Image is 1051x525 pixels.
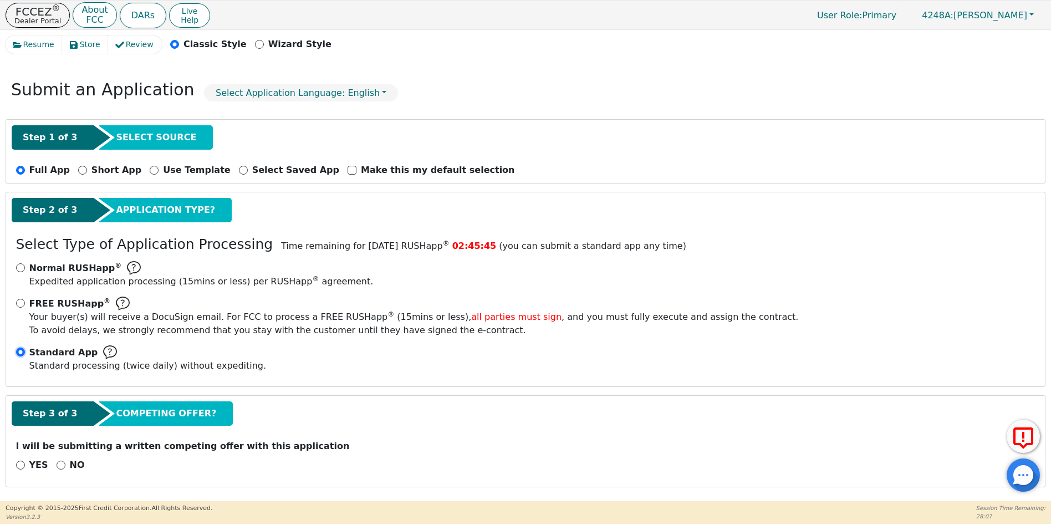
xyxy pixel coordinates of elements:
img: Help Bubble [127,261,141,275]
button: Review [108,35,162,54]
p: Full App [29,164,70,177]
span: Help [181,16,198,24]
h3: Select Type of Application Processing [16,236,273,253]
a: User Role:Primary [806,4,907,26]
span: 4248A: [922,10,953,21]
span: Standard App [29,346,98,359]
sup: ® [312,275,319,283]
span: Standard processing (twice daily) without expediting. [29,360,267,371]
button: Select Application Language: English [204,84,398,101]
span: Your buyer(s) will receive a DocuSign email. For FCC to process a FREE RUSHapp ( 15 mins or less)... [29,312,799,322]
img: Help Bubble [103,345,117,359]
p: YES [29,458,48,472]
span: COMPETING OFFER? [116,407,216,420]
p: Version 3.2.3 [6,513,212,521]
span: FREE RUSHapp [29,298,111,309]
p: Wizard Style [268,38,331,51]
p: Classic Style [183,38,247,51]
span: To avoid delays, we strongly recommend that you stay with the customer until they have signed the... [29,310,799,337]
span: Live [181,7,198,16]
span: Time remaining for [DATE] RUSHapp [281,241,450,251]
span: [PERSON_NAME] [922,10,1027,21]
span: All Rights Reserved. [151,504,212,512]
p: Use Template [163,164,230,177]
p: Primary [806,4,907,26]
span: Step 1 of 3 [23,131,77,144]
p: About [81,6,108,14]
span: APPLICATION TYPE? [116,203,215,217]
p: I will be submitting a written competing offer with this application [16,440,1035,453]
p: FCC [81,16,108,24]
p: Session Time Remaining: [976,504,1045,512]
sup: ® [115,262,121,269]
p: NO [70,458,85,472]
button: Report Error to FCC [1007,420,1040,453]
span: User Role : [817,10,862,21]
p: Select Saved App [252,164,339,177]
sup: ® [443,239,450,247]
p: Dealer Portal [14,17,61,24]
span: Normal RUSHapp [29,263,122,273]
span: Step 3 of 3 [23,407,77,420]
span: Step 2 of 3 [23,203,77,217]
span: Expedited application processing ( 15 mins or less) per RUSHapp agreement. [29,276,374,287]
button: 4248A:[PERSON_NAME] [910,7,1045,24]
p: FCCEZ [14,6,61,17]
span: all parties must sign [471,312,562,322]
button: DARs [120,3,166,28]
span: Store [80,39,100,50]
span: (you can submit a standard app any time) [499,241,686,251]
button: AboutFCC [73,2,116,28]
sup: ® [104,297,110,305]
button: FCCEZ®Dealer Portal [6,3,70,28]
h2: Submit an Application [11,80,195,100]
sup: ® [387,310,394,318]
span: Review [126,39,154,50]
span: Resume [23,39,54,50]
sup: ® [52,3,60,13]
p: Short App [91,164,141,177]
button: LiveHelp [169,3,210,28]
p: Make this my default selection [361,164,515,177]
span: 02:45:45 [452,241,497,251]
button: Resume [6,35,63,54]
span: SELECT SOURCE [116,131,196,144]
p: 28:07 [976,512,1045,521]
p: Copyright © 2015- 2025 First Credit Corporation. [6,504,212,513]
img: Help Bubble [116,297,130,310]
button: Store [62,35,109,54]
